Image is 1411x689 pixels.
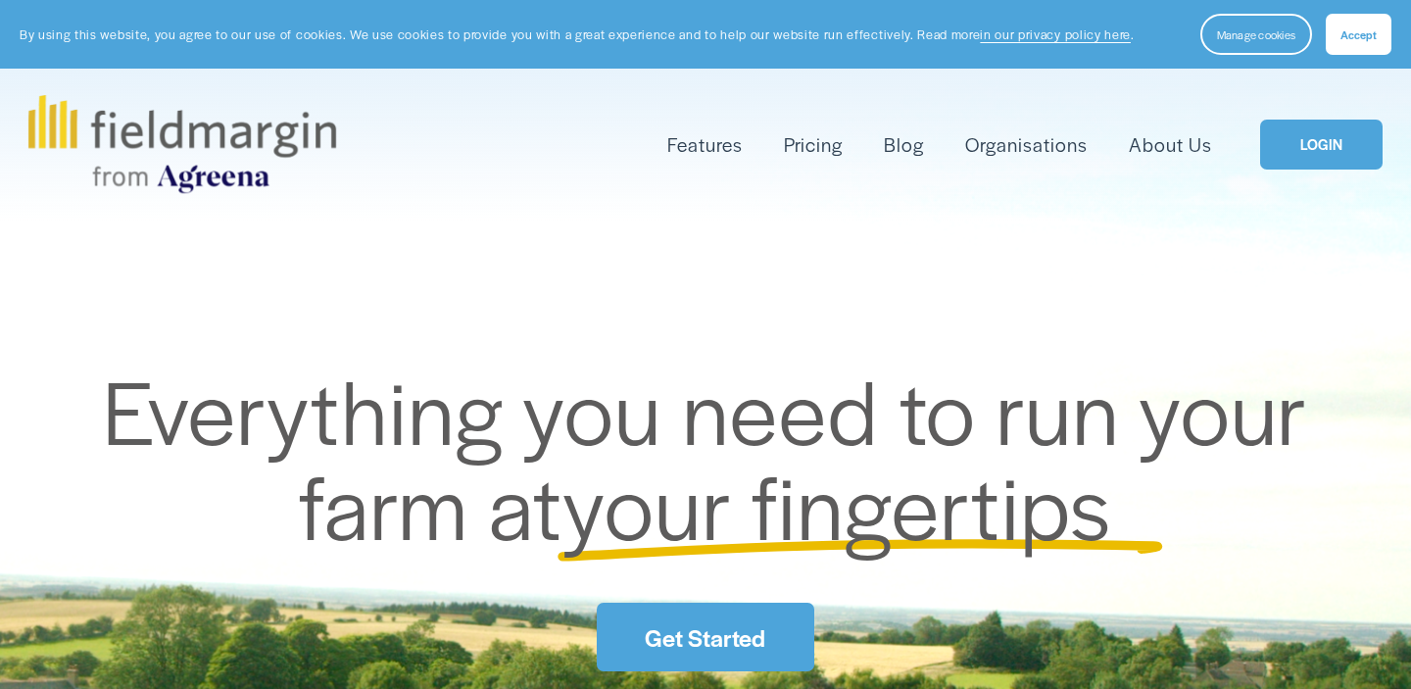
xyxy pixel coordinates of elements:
a: Get Started [597,603,813,671]
a: in our privacy policy here [980,25,1131,43]
span: Everything you need to run your farm at [103,347,1329,566]
button: Accept [1326,14,1391,55]
a: LOGIN [1260,120,1383,170]
a: Pricing [784,128,843,161]
span: Accept [1340,26,1377,42]
span: Features [667,130,743,159]
img: fieldmargin.com [28,95,336,193]
a: About Us [1129,128,1212,161]
a: Organisations [965,128,1088,161]
span: Manage cookies [1217,26,1295,42]
button: Manage cookies [1200,14,1312,55]
span: your fingertips [562,442,1112,566]
a: Blog [884,128,924,161]
p: By using this website, you agree to our use of cookies. We use cookies to provide you with a grea... [20,25,1135,44]
a: folder dropdown [667,128,743,161]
